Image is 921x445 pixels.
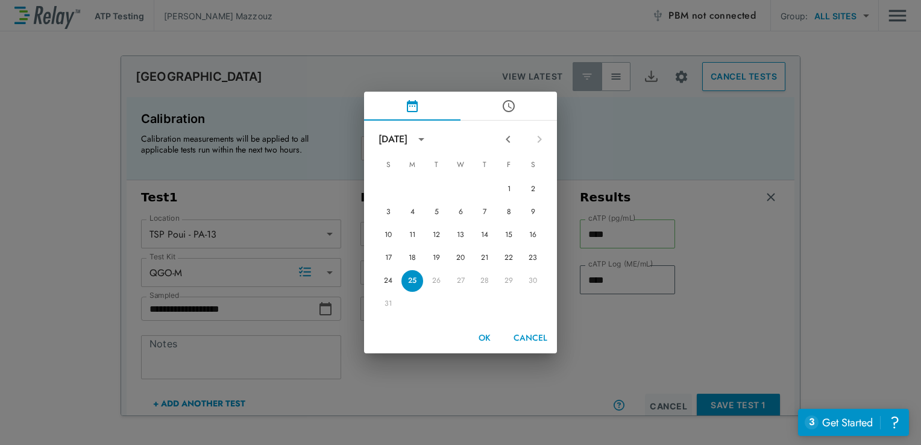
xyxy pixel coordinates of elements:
[426,247,447,269] button: 19
[498,129,518,150] button: Previous month
[509,327,552,349] button: Cancel
[411,129,432,150] button: calendar view is open, switch to year view
[426,153,447,177] span: Tuesday
[426,201,447,223] button: 5
[401,270,423,292] button: 25
[377,201,399,223] button: 3
[401,224,423,246] button: 11
[401,201,423,223] button: 4
[498,224,520,246] button: 15
[498,247,520,269] button: 22
[364,92,461,121] button: pick date
[377,270,399,292] button: 24
[377,224,399,246] button: 10
[379,132,407,147] div: [DATE]
[450,201,471,223] button: 6
[522,201,544,223] button: 9
[498,153,520,177] span: Friday
[461,92,557,121] button: pick time
[377,247,399,269] button: 17
[522,224,544,246] button: 16
[426,224,447,246] button: 12
[377,153,399,177] span: Sunday
[450,247,471,269] button: 20
[450,153,471,177] span: Wednesday
[522,247,544,269] button: 23
[450,224,471,246] button: 13
[474,201,495,223] button: 7
[522,153,544,177] span: Saturday
[522,178,544,200] button: 2
[498,201,520,223] button: 8
[465,327,504,349] button: OK
[401,247,423,269] button: 18
[474,224,495,246] button: 14
[798,409,909,436] iframe: Resource center
[401,153,423,177] span: Monday
[474,153,495,177] span: Thursday
[474,247,495,269] button: 21
[498,178,520,200] button: 1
